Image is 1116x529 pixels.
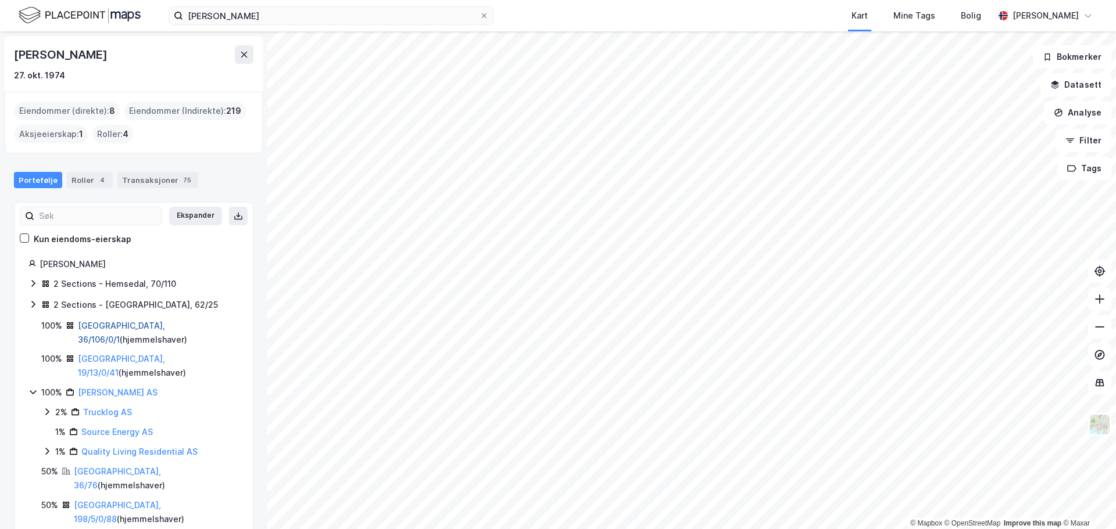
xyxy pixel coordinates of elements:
[83,407,132,417] a: Trucklog AS
[78,321,165,344] a: [GEOGRAPHIC_DATA], 36/106/0/1
[852,9,868,23] div: Kart
[34,207,162,225] input: Søk
[19,5,141,26] img: logo.f888ab2527a4732fd821a326f86c7f29.svg
[123,127,128,141] span: 4
[53,298,218,312] div: 2 Sections - [GEOGRAPHIC_DATA], 62/25
[169,207,222,225] button: Ekspander
[41,465,58,478] div: 50%
[1089,413,1111,436] img: Z
[41,498,58,512] div: 50%
[74,466,161,490] a: [GEOGRAPHIC_DATA], 36/76
[1044,101,1111,124] button: Analyse
[15,102,120,120] div: Eiendommer (direkte) :
[109,104,115,118] span: 8
[78,354,165,377] a: [GEOGRAPHIC_DATA], 19/13/0/41
[910,519,942,527] a: Mapbox
[1004,519,1061,527] a: Improve this map
[226,104,241,118] span: 219
[78,352,239,380] div: ( hjemmelshaver )
[79,127,83,141] span: 1
[78,387,158,397] a: [PERSON_NAME] AS
[78,319,239,347] div: ( hjemmelshaver )
[92,125,133,143] div: Roller :
[181,174,194,186] div: 75
[1057,157,1111,180] button: Tags
[96,174,108,186] div: 4
[41,386,62,400] div: 100%
[55,405,67,419] div: 2%
[893,9,935,23] div: Mine Tags
[67,172,113,188] div: Roller
[55,425,66,439] div: 1%
[945,519,1001,527] a: OpenStreetMap
[14,45,109,64] div: [PERSON_NAME]
[74,500,161,524] a: [GEOGRAPHIC_DATA], 198/5/0/88
[81,447,198,456] a: Quality Living Residential AS
[81,427,153,437] a: Source Energy AS
[14,172,62,188] div: Portefølje
[74,465,239,492] div: ( hjemmelshaver )
[53,277,176,291] div: 2 Sections - Hemsedal, 70/110
[1013,9,1079,23] div: [PERSON_NAME]
[74,498,239,526] div: ( hjemmelshaver )
[124,102,246,120] div: Eiendommer (Indirekte) :
[55,445,66,459] div: 1%
[117,172,198,188] div: Transaksjoner
[1040,73,1111,96] button: Datasett
[15,125,88,143] div: Aksjeeierskap :
[41,319,62,333] div: 100%
[41,352,62,366] div: 100%
[14,69,65,82] div: 27. okt. 1974
[961,9,981,23] div: Bolig
[1033,45,1111,69] button: Bokmerker
[40,257,239,271] div: [PERSON_NAME]
[34,232,131,246] div: Kun eiendoms-eierskap
[183,7,480,24] input: Søk på adresse, matrikkel, gårdeiere, leietakere eller personer
[1058,473,1116,529] iframe: Chat Widget
[1056,129,1111,152] button: Filter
